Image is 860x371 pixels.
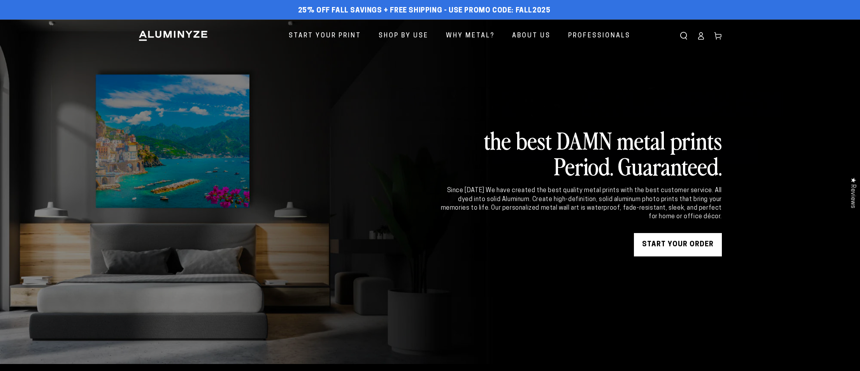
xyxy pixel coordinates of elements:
span: Shop By Use [379,30,428,42]
div: Click to open Judge.me floating reviews tab [845,171,860,214]
span: Professionals [568,30,630,42]
a: About Us [506,26,556,46]
span: 25% off FALL Savings + Free Shipping - Use Promo Code: FALL2025 [298,7,551,15]
a: Professionals [562,26,636,46]
span: About Us [512,30,551,42]
span: Start Your Print [289,30,361,42]
span: Why Metal? [446,30,495,42]
a: START YOUR Order [634,233,722,256]
h2: the best DAMN metal prints Period. Guaranteed. [439,127,722,178]
summary: Search our site [675,27,692,44]
a: Why Metal? [440,26,500,46]
a: Start Your Print [283,26,367,46]
div: Since [DATE] We have created the best quality metal prints with the best customer service. All dy... [439,186,722,221]
img: Aluminyze [138,30,208,42]
a: Shop By Use [373,26,434,46]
